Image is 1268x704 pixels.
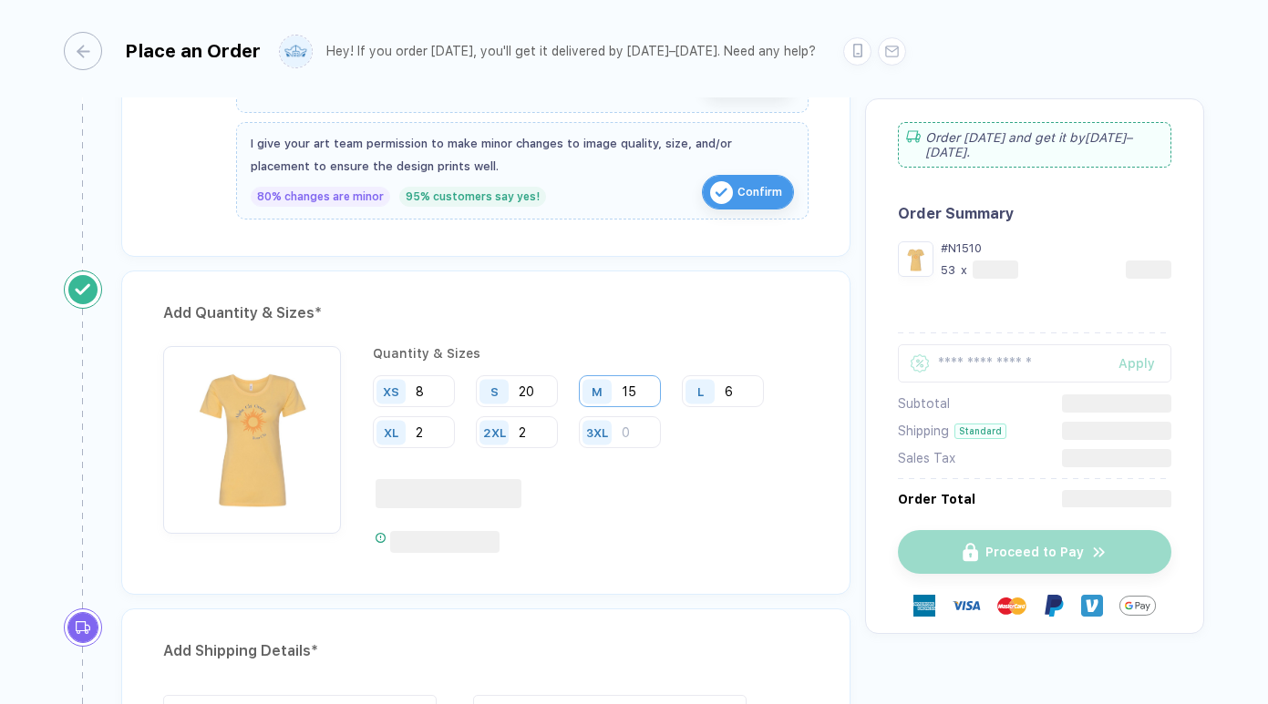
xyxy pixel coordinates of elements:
[898,396,950,411] div: Subtotal
[251,132,794,178] div: I give your art team permission to make minor changes to image quality, size, and/or placement to...
[586,425,608,439] div: 3XL
[898,451,955,465] div: Sales Tax
[710,181,733,204] img: icon
[902,246,929,272] img: be9a749c-26cb-43c5-97a6-1c934e089622_nt_front_1758850015510.jpg
[483,425,506,439] div: 2XL
[737,178,782,207] span: Confirm
[941,241,1171,255] div: #N1510
[592,384,603,398] div: M
[326,44,816,59] div: Hey! If you order [DATE], you'll get it delivered by [DATE]–[DATE]. Need any help?
[898,492,975,506] div: Order Total
[941,263,955,277] div: 53
[997,591,1026,620] img: master-card
[399,187,546,207] div: 95% customers say yes!
[1081,595,1103,617] img: Venmo
[898,423,949,438] div: Shipping
[959,263,969,277] div: x
[898,205,1171,222] div: Order Summary
[172,355,332,515] img: be9a749c-26cb-43c5-97a6-1c934e089622_nt_front_1758850015510.jpg
[280,36,312,67] img: user profile
[163,299,809,328] div: Add Quantity & Sizes
[384,425,398,439] div: XL
[383,384,399,398] div: XS
[898,122,1171,168] div: Order [DATE] and get it by [DATE]–[DATE] .
[490,384,499,398] div: S
[913,595,935,617] img: express
[954,423,1006,439] div: Standard
[251,187,390,207] div: 80% changes are minor
[1119,587,1156,624] img: GPay
[952,591,981,620] img: visa
[697,384,704,398] div: L
[125,40,261,62] div: Place an Order
[1119,356,1171,371] div: Apply
[1043,595,1065,617] img: Paypal
[163,637,809,666] div: Add Shipping Details
[1096,344,1171,383] button: Apply
[702,175,794,209] button: iconConfirm
[373,346,809,361] div: Quantity & Sizes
